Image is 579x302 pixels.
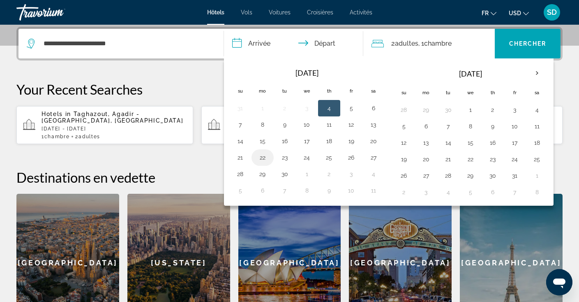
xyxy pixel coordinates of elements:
[300,119,314,130] button: Day 10
[420,186,433,198] button: Day 3
[424,39,452,47] span: Chambre
[256,185,269,196] button: Day 6
[420,121,433,132] button: Day 6
[509,7,529,19] button: Change currency
[323,152,336,163] button: Day 25
[16,169,563,186] h2: Destinations en vedette
[415,64,526,84] th: [DATE]
[367,135,380,147] button: Day 20
[508,121,521,132] button: Day 10
[420,170,433,181] button: Day 27
[256,168,269,180] button: Day 29
[464,170,477,181] button: Day 29
[78,134,100,139] span: Adultes
[442,104,455,116] button: Day 30
[42,126,187,132] p: [DATE] - [DATE]
[224,29,364,58] button: Check in and out dates
[397,170,411,181] button: Day 26
[482,10,489,16] span: fr
[323,185,336,196] button: Day 9
[256,152,269,163] button: Day 22
[278,102,291,114] button: Day 2
[345,102,358,114] button: Day 5
[234,119,247,130] button: Day 7
[42,134,69,139] span: 1
[256,102,269,114] button: Day 1
[486,137,499,149] button: Day 16
[420,153,433,165] button: Day 20
[18,29,561,58] div: Search widget
[442,186,455,198] button: Day 4
[397,104,411,116] button: Day 28
[495,29,561,58] button: Chercher
[278,135,291,147] button: Day 16
[278,185,291,196] button: Day 7
[442,170,455,181] button: Day 28
[397,137,411,149] button: Day 12
[508,153,521,165] button: Day 24
[509,10,521,16] span: USD
[323,119,336,130] button: Day 11
[16,106,193,144] button: Hotels in Taghazout, Agadir - [GEOGRAPHIC_DATA], [GEOGRAPHIC_DATA][DATE] - [DATE]1Chambre2Adultes
[345,185,358,196] button: Day 10
[234,102,247,114] button: Day 31
[241,9,252,16] a: Vols
[345,152,358,163] button: Day 26
[256,119,269,130] button: Day 8
[16,2,99,23] a: Travorium
[531,137,544,149] button: Day 18
[323,135,336,147] button: Day 18
[300,168,314,180] button: Day 1
[201,106,378,144] button: Hotels in [GEOGRAPHIC_DATA], [GEOGRAPHIC_DATA] (PAR)[DATE] - [DATE]1Chambre2Adultes
[464,121,477,132] button: Day 8
[307,9,333,16] span: Croisières
[508,170,521,181] button: Day 31
[442,153,455,165] button: Day 21
[350,9,372,16] a: Activités
[397,121,411,132] button: Day 5
[418,38,452,49] span: , 1
[508,186,521,198] button: Day 7
[464,104,477,116] button: Day 1
[367,102,380,114] button: Day 6
[16,81,563,98] p: Your Recent Searches
[367,168,380,180] button: Day 4
[482,7,496,19] button: Change language
[251,64,362,82] th: [DATE]
[367,185,380,196] button: Day 11
[207,9,224,16] a: Hôtels
[269,9,291,16] a: Voitures
[256,135,269,147] button: Day 15
[363,29,495,58] button: Travelers: 2 adults, 0 children
[42,111,183,124] span: Taghazout, Agadir - [GEOGRAPHIC_DATA], [GEOGRAPHIC_DATA]
[531,104,544,116] button: Day 4
[300,185,314,196] button: Day 8
[391,38,418,49] span: 2
[541,4,563,21] button: User Menu
[44,134,70,139] span: Chambre
[508,104,521,116] button: Day 3
[300,102,314,114] button: Day 3
[395,39,418,47] span: Adultes
[345,119,358,130] button: Day 12
[397,153,411,165] button: Day 19
[345,135,358,147] button: Day 19
[531,153,544,165] button: Day 25
[367,152,380,163] button: Day 27
[234,185,247,196] button: Day 5
[442,137,455,149] button: Day 14
[278,119,291,130] button: Day 9
[508,137,521,149] button: Day 17
[464,153,477,165] button: Day 22
[547,8,557,16] span: SD
[531,121,544,132] button: Day 11
[397,186,411,198] button: Day 2
[323,102,336,114] button: Day 4
[323,168,336,180] button: Day 2
[278,168,291,180] button: Day 30
[234,168,247,180] button: Day 28
[486,170,499,181] button: Day 30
